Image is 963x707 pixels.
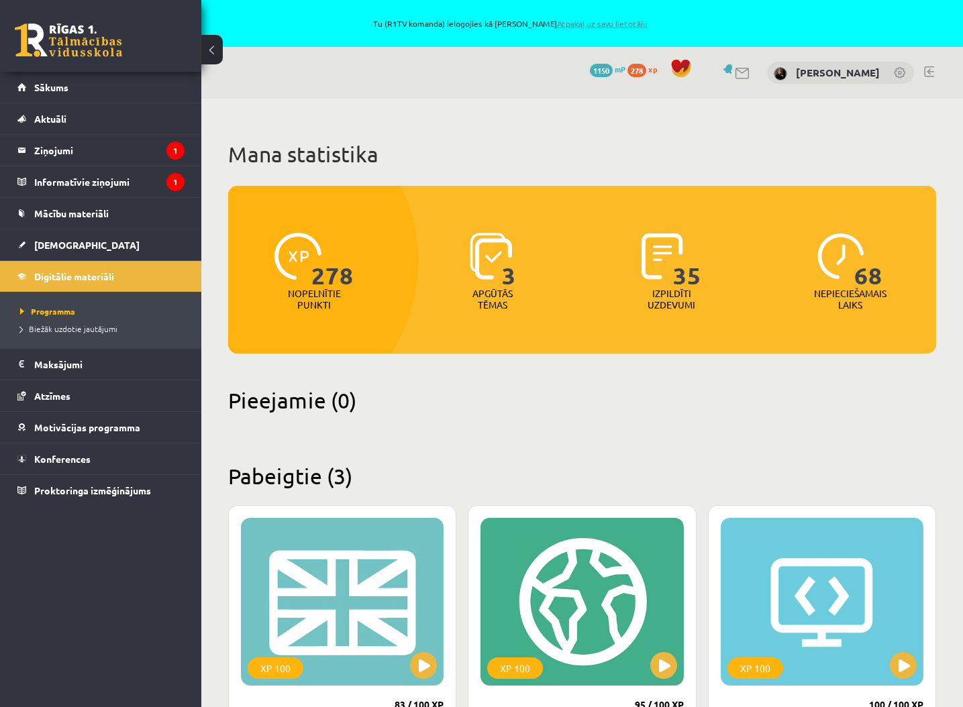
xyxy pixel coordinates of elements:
[15,23,122,57] a: Rīgas 1. Tālmācības vidusskola
[17,261,185,292] a: Digitālie materiāli
[20,306,75,317] span: Programma
[34,270,114,282] span: Digitālie materiāli
[34,166,185,197] legend: Informatīvie ziņojumi
[34,421,140,433] span: Motivācijas programma
[166,173,185,191] i: 1
[727,657,783,679] div: XP 100
[17,103,185,134] a: Aktuāli
[274,233,321,280] img: icon-xp-0682a9bc20223a9ccc6f5883a126b849a74cddfe5390d2b41b4391c66f2066e7.svg
[557,18,648,29] a: Atpakaļ uz savu lietotāju
[814,288,886,311] p: Nepieciešamais laiks
[796,66,880,79] a: [PERSON_NAME]
[20,305,188,317] a: Programma
[673,233,701,288] span: 35
[470,233,512,280] img: icon-learned-topics-4a711ccc23c960034f471b6e78daf4a3bad4a20eaf4de84257b87e66633f6470.svg
[248,657,303,679] div: XP 100
[590,64,625,74] a: 1150 mP
[17,475,185,506] a: Proktoringa izmēģinājums
[642,233,683,280] img: icon-completed-tasks-ad58ae20a441b2904462921112bc710f1caf180af7a3daa7317a5a94f2d26646.svg
[17,349,185,380] a: Maksājumi
[20,323,188,335] a: Biežāk uzdotie jautājumi
[166,142,185,160] i: 1
[17,229,185,260] a: [DEMOGRAPHIC_DATA]
[774,67,787,80] img: Madara Andersone
[17,380,185,411] a: Atzīmes
[228,463,936,489] h2: Pabeigtie (3)
[34,207,109,219] span: Mācību materiāli
[34,113,66,125] span: Aktuāli
[34,453,91,465] span: Konferences
[228,387,936,413] h2: Pieejamie (0)
[311,233,354,288] span: 278
[502,233,516,288] span: 3
[854,233,882,288] span: 68
[466,288,519,311] p: Apgūtās tēmas
[20,323,117,334] span: Biežāk uzdotie jautājumi
[17,198,185,229] a: Mācību materiāli
[34,135,185,166] legend: Ziņojumi
[817,233,864,280] img: icon-clock-7be60019b62300814b6bd22b8e044499b485619524d84068768e800edab66f18.svg
[590,64,613,77] span: 1150
[34,390,70,402] span: Atzīmes
[34,81,68,93] span: Sākums
[646,288,698,311] p: Izpildīti uzdevumi
[154,19,867,28] span: Tu (R1TV komanda) ielogojies kā [PERSON_NAME]
[34,349,185,380] legend: Maksājumi
[648,64,657,74] span: xp
[17,443,185,474] a: Konferences
[17,412,185,443] a: Motivācijas programma
[627,64,664,74] a: 278 xp
[17,166,185,197] a: Informatīvie ziņojumi1
[17,135,185,166] a: Ziņojumi1
[615,64,625,74] span: mP
[34,484,151,496] span: Proktoringa izmēģinājums
[487,657,543,679] div: XP 100
[288,288,341,311] p: Nopelnītie punkti
[17,72,185,103] a: Sākums
[627,64,646,77] span: 278
[228,141,936,168] h1: Mana statistika
[34,239,140,251] span: [DEMOGRAPHIC_DATA]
